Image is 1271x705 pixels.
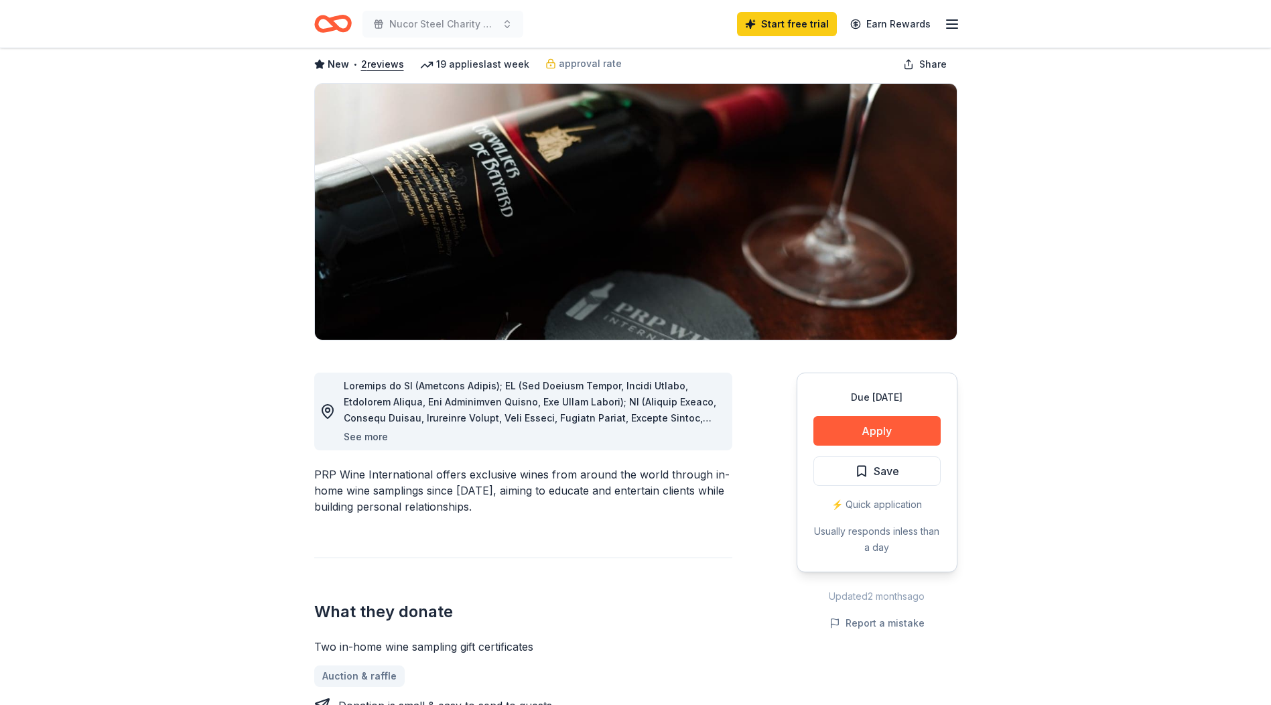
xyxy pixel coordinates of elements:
h2: What they donate [314,601,732,623]
div: ⚡️ Quick application [813,497,941,513]
div: Two in-home wine sampling gift certificates [314,639,732,655]
div: PRP Wine International offers exclusive wines from around the world through in-home wine sampling... [314,466,732,515]
div: 19 applies last week [420,56,529,72]
a: Earn Rewards [842,12,939,36]
span: Share [919,56,947,72]
button: Apply [813,416,941,446]
button: Save [813,456,941,486]
button: 2reviews [361,56,404,72]
span: New [328,56,349,72]
span: • [352,59,357,70]
img: Image for PRP Wine International [315,84,957,340]
div: Updated 2 months ago [797,588,957,604]
button: Report a mistake [829,615,925,631]
button: Nucor Steel Charity Golf Tournament [362,11,523,38]
button: Share [892,51,957,78]
div: Usually responds in less than a day [813,523,941,556]
div: Due [DATE] [813,389,941,405]
a: Start free trial [737,12,837,36]
button: See more [344,429,388,445]
span: Save [874,462,899,480]
a: approval rate [545,56,622,72]
span: approval rate [559,56,622,72]
a: Home [314,8,352,40]
a: Auction & raffle [314,665,405,687]
span: Nucor Steel Charity Golf Tournament [389,16,496,32]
